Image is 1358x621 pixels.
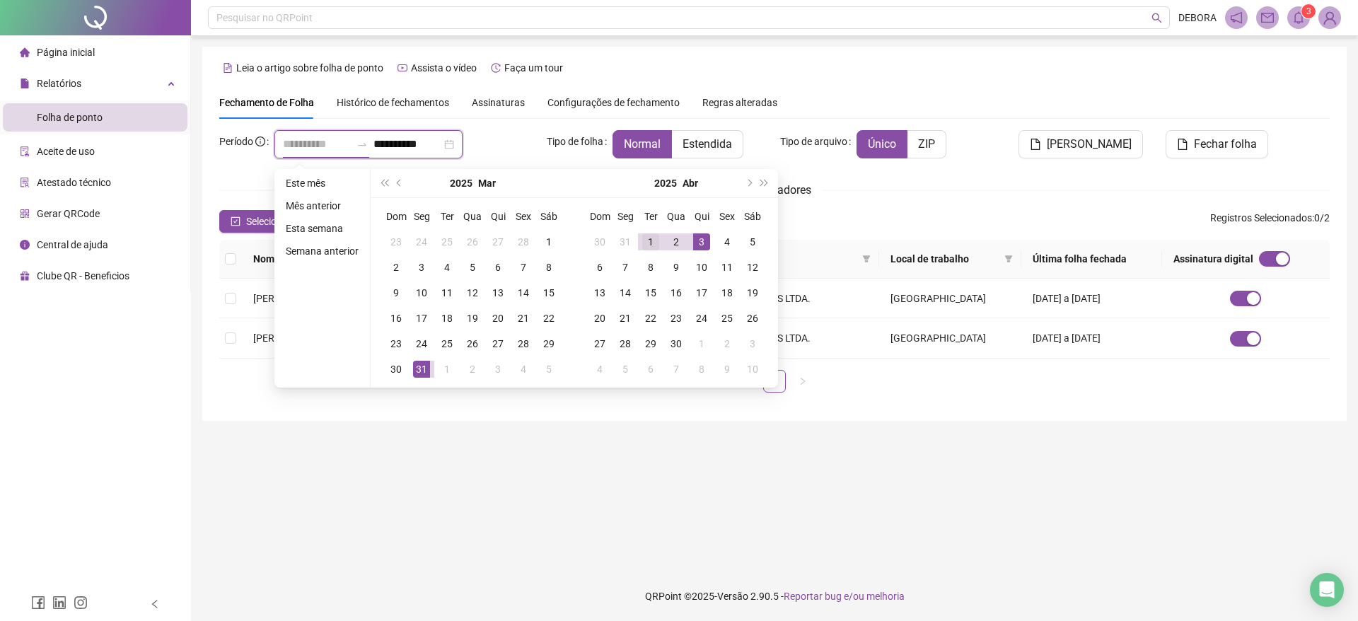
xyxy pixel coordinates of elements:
[460,204,485,229] th: Qua
[434,229,460,255] td: 2025-02-25
[489,284,506,301] div: 13
[663,204,689,229] th: Qua
[740,280,765,306] td: 2025-04-19
[587,331,613,356] td: 2025-04-27
[388,259,405,276] div: 2
[693,284,710,301] div: 17
[409,280,434,306] td: 2025-03-10
[511,255,536,280] td: 2025-03-07
[591,284,608,301] div: 13
[413,284,430,301] div: 10
[460,280,485,306] td: 2025-03-12
[613,280,638,306] td: 2025-04-14
[613,229,638,255] td: 2025-03-31
[536,331,562,356] td: 2025-03-29
[744,310,761,327] div: 26
[392,169,407,197] button: prev-year
[397,63,407,73] span: youtube
[253,293,329,304] span: [PERSON_NAME]
[388,233,405,250] div: 23
[540,233,557,250] div: 1
[236,62,383,74] span: Leia o artigo sobre folha de ponto
[654,169,677,197] button: year panel
[714,204,740,229] th: Sex
[511,229,536,255] td: 2025-02-28
[388,361,405,378] div: 30
[714,255,740,280] td: 2025-04-11
[383,306,409,331] td: 2025-03-16
[280,243,364,260] li: Semana anterior
[413,259,430,276] div: 3
[663,356,689,382] td: 2025-05-07
[280,197,364,214] li: Mês anterior
[693,310,710,327] div: 24
[37,146,95,157] span: Aceite de uso
[489,233,506,250] div: 27
[511,280,536,306] td: 2025-03-14
[485,306,511,331] td: 2025-03-20
[511,331,536,356] td: 2025-03-28
[439,284,455,301] div: 11
[219,136,253,147] span: Período
[613,331,638,356] td: 2025-04-28
[409,204,434,229] th: Seg
[740,204,765,229] th: Sáb
[1230,11,1243,24] span: notification
[642,259,659,276] div: 8
[491,63,501,73] span: history
[689,280,714,306] td: 2025-04-17
[1292,11,1305,24] span: bell
[515,233,532,250] div: 28
[383,280,409,306] td: 2025-03-09
[489,310,506,327] div: 20
[388,284,405,301] div: 9
[638,306,663,331] td: 2025-04-22
[1151,13,1162,23] span: search
[439,233,455,250] div: 25
[439,259,455,276] div: 4
[388,310,405,327] div: 16
[741,169,756,197] button: next-year
[617,284,634,301] div: 14
[464,233,481,250] div: 26
[37,78,81,89] span: Relatórios
[799,377,807,385] span: right
[587,280,613,306] td: 2025-04-13
[689,255,714,280] td: 2025-04-10
[642,361,659,378] div: 6
[540,310,557,327] div: 22
[383,229,409,255] td: 2025-02-23
[280,220,364,237] li: Esta semana
[714,280,740,306] td: 2025-04-18
[409,229,434,255] td: 2025-02-24
[642,284,659,301] div: 15
[52,596,66,610] span: linkedin
[591,259,608,276] div: 6
[784,591,905,602] span: Reportar bug e/ou melhoria
[485,331,511,356] td: 2025-03-27
[356,139,368,150] span: to
[862,255,871,263] span: filter
[20,240,30,250] span: info-circle
[683,137,732,151] span: Estendida
[1021,240,1162,279] th: Última folha fechada
[150,599,160,609] span: left
[879,318,1021,358] td: [GEOGRAPHIC_DATA]
[1021,279,1162,318] td: [DATE] a [DATE]
[460,331,485,356] td: 2025-03-26
[223,63,233,73] span: file-text
[450,169,472,197] button: year panel
[1319,7,1340,28] img: 74889
[246,214,319,229] span: Selecionar todos
[587,306,613,331] td: 2025-04-20
[409,306,434,331] td: 2025-03-17
[37,270,129,282] span: Clube QR - Beneficios
[540,361,557,378] div: 5
[693,335,710,352] div: 1
[37,239,108,250] span: Central de ajuda
[547,98,680,108] span: Configurações de fechamento
[485,204,511,229] th: Qui
[617,259,634,276] div: 7
[20,271,30,281] span: gift
[1261,11,1274,24] span: mail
